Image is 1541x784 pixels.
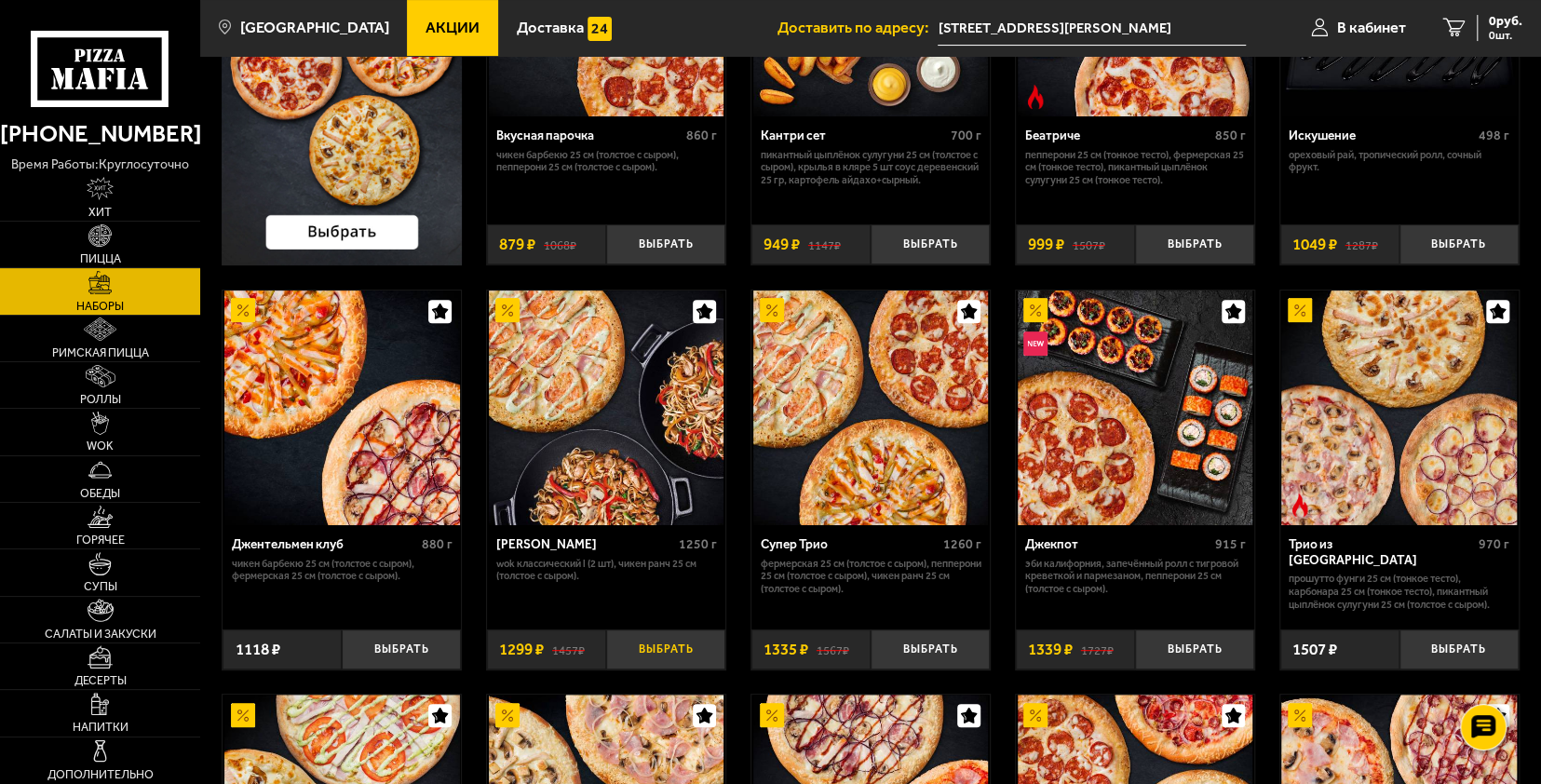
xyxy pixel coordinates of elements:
span: Римская пицца [52,347,149,359]
p: Пепперони 25 см (тонкое тесто), Фермерская 25 см (тонкое тесто), Пикантный цыплёнок сулугуни 25 с... [1024,149,1245,187]
img: 15daf4d41897b9f0e9f617042186c801.svg [588,17,612,41]
span: 0 шт. [1489,30,1522,41]
button: Выбрать [871,224,990,264]
span: Доставить по адресу: [777,20,938,36]
p: Пикантный цыплёнок сулугуни 25 см (толстое с сыром), крылья в кляре 5 шт соус деревенский 25 гр, ... [761,149,981,187]
span: 880 г [422,536,453,552]
span: В кабинет [1337,20,1406,36]
div: Вкусная парочка [496,128,682,144]
a: АкционныйДжентельмен клуб [223,291,461,526]
img: Акционный [1288,703,1312,727]
s: 1147 ₽ [808,237,841,252]
span: 999 ₽ [1028,237,1064,252]
img: Супер Трио [753,291,989,526]
span: Доставка [517,20,584,36]
span: Акции [426,20,480,36]
button: Выбрать [342,629,461,669]
div: [PERSON_NAME] [496,537,674,553]
div: Кантри сет [761,128,946,144]
span: 949 ₽ [764,237,800,252]
span: 1049 ₽ [1292,237,1337,252]
s: 1507 ₽ [1073,237,1105,252]
span: Салаты и закуски [45,629,156,641]
s: 1287 ₽ [1345,237,1377,252]
img: Новинка [1023,331,1048,356]
img: Акционный [1023,298,1048,322]
a: АкционныйСупер Трио [751,291,990,526]
img: Акционный [1288,298,1312,322]
span: Дополнительно [47,769,154,781]
img: Акционный [1023,703,1048,727]
p: Чикен Барбекю 25 см (толстое с сыром), Фермерская 25 см (толстое с сыром). [232,558,453,584]
img: Акционный [231,298,255,322]
p: Wok классический L (2 шт), Чикен Ранч 25 см (толстое с сыром). [496,558,717,584]
p: Чикен Барбекю 25 см (толстое с сыром), Пепперони 25 см (толстое с сыром). [496,149,717,175]
img: Акционный [495,703,520,727]
p: Прошутто Фунги 25 см (тонкое тесто), Карбонара 25 см (тонкое тесто), Пикантный цыплёнок сулугуни ... [1289,573,1509,611]
span: 1507 ₽ [1292,642,1337,657]
a: АкционныйОстрое блюдоТрио из Рио [1280,291,1519,526]
a: АкционныйНовинкаДжекпот [1016,291,1254,526]
span: Десерты [74,675,127,687]
img: Акционный [760,298,784,322]
button: Выбрать [1135,629,1254,669]
span: 0 руб. [1489,15,1522,28]
button: Выбрать [871,629,990,669]
p: Фермерская 25 см (толстое с сыром), Пепперони 25 см (толстое с сыром), Чикен Ранч 25 см (толстое ... [761,558,981,596]
span: 1299 ₽ [499,642,544,657]
span: 700 г [951,128,981,143]
span: 850 г [1214,128,1245,143]
span: Роллы [80,394,121,406]
div: Искушение [1289,128,1474,144]
div: Супер Трио [761,537,939,553]
div: Джентельмен клуб [232,537,417,553]
a: АкционныйВилла Капри [487,291,725,526]
s: 1068 ₽ [544,237,576,252]
span: 498 г [1479,128,1509,143]
span: Пицца [80,253,121,265]
span: 1339 ₽ [1028,642,1073,657]
span: 1118 ₽ [235,642,279,657]
img: Акционный [495,298,520,322]
button: Выбрать [606,629,725,669]
span: WOK [87,440,114,453]
input: Ваш адрес доставки [938,11,1246,46]
img: Острое блюдо [1288,493,1312,518]
div: Беатриче [1024,128,1210,144]
img: Джентельмен клуб [224,291,460,526]
div: Джекпот [1024,537,1210,553]
span: 970 г [1479,536,1509,552]
img: Острое блюдо [1023,85,1048,109]
span: 879 ₽ [499,237,535,252]
p: Эби Калифорния, Запечённый ролл с тигровой креветкой и пармезаном, Пепперони 25 см (толстое с сыр... [1024,558,1245,596]
span: 1260 г [943,536,981,552]
span: Напитки [73,722,128,734]
button: Выбрать [1399,224,1519,264]
span: Горячее [76,534,125,547]
span: Хит [88,207,112,219]
s: 1567 ₽ [817,642,849,657]
span: Наборы [76,301,124,313]
img: Трио из Рио [1281,291,1517,526]
span: 860 г [686,128,717,143]
span: 915 г [1214,536,1245,552]
button: Выбрать [1135,224,1254,264]
span: 1250 г [679,536,717,552]
button: Выбрать [606,224,725,264]
img: Джекпот [1018,291,1253,526]
img: Акционный [231,703,255,727]
div: Трио из [GEOGRAPHIC_DATA] [1289,537,1474,568]
p: Ореховый рай, Тропический ролл, Сочный фрукт. [1289,149,1509,175]
span: Супы [84,581,117,593]
button: Выбрать [1399,629,1519,669]
img: Акционный [760,703,784,727]
span: Обеды [80,488,120,500]
s: 1727 ₽ [1081,642,1114,657]
span: [GEOGRAPHIC_DATA] [239,20,388,36]
span: 1335 ₽ [764,642,808,657]
img: Вилла Капри [489,291,724,526]
s: 1457 ₽ [552,642,585,657]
